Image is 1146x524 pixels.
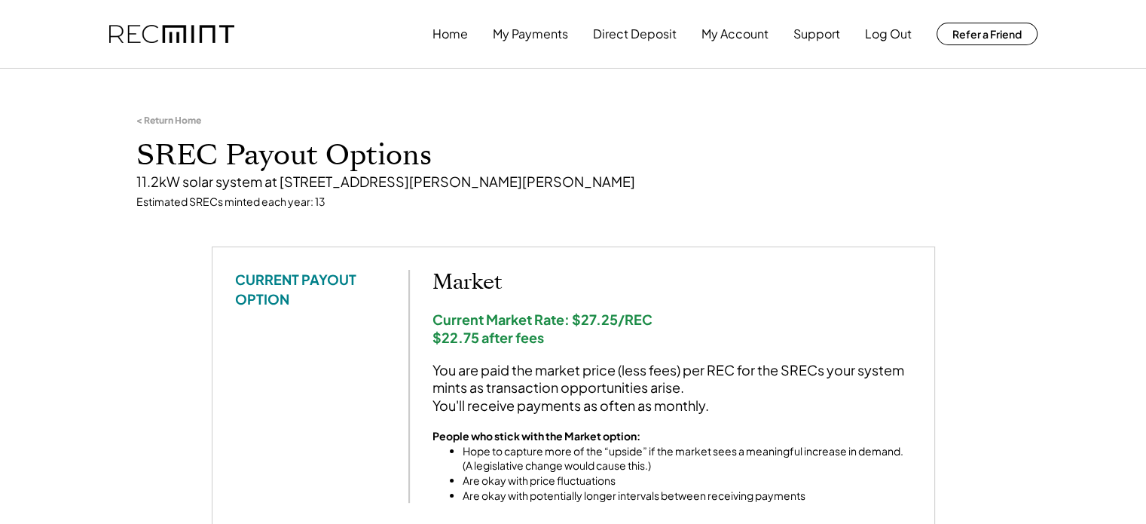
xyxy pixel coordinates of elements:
[493,19,568,49] button: My Payments
[432,361,912,414] div: You are paid the market price (less fees) per REC for the SRECs your system mints as transaction ...
[865,19,912,49] button: Log Out
[432,19,468,49] button: Home
[463,489,912,504] li: Are okay with potentially longer intervals between receiving payments
[109,25,234,44] img: recmint-logotype%403x.png
[432,311,912,346] div: Current Market Rate: $27.25/REC $22.75 after fees
[793,19,840,49] button: Support
[136,138,1010,173] h1: SREC Payout Options
[463,444,912,473] li: Hope to capture more of the “upside” if the market sees a meaningful increase in demand. (A legis...
[235,270,386,308] div: CURRENT PAYOUT OPTION
[136,115,201,127] div: < Return Home
[937,23,1038,45] button: Refer a Friend
[432,270,912,296] h2: Market
[136,173,1010,190] div: 11.2kW solar system at [STREET_ADDRESS][PERSON_NAME][PERSON_NAME]
[593,19,677,49] button: Direct Deposit
[701,19,769,49] button: My Account
[432,429,640,443] strong: People who stick with the Market option:
[136,195,1010,210] div: Estimated SRECs minted each year: 13
[463,473,912,489] li: Are okay with price fluctuations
